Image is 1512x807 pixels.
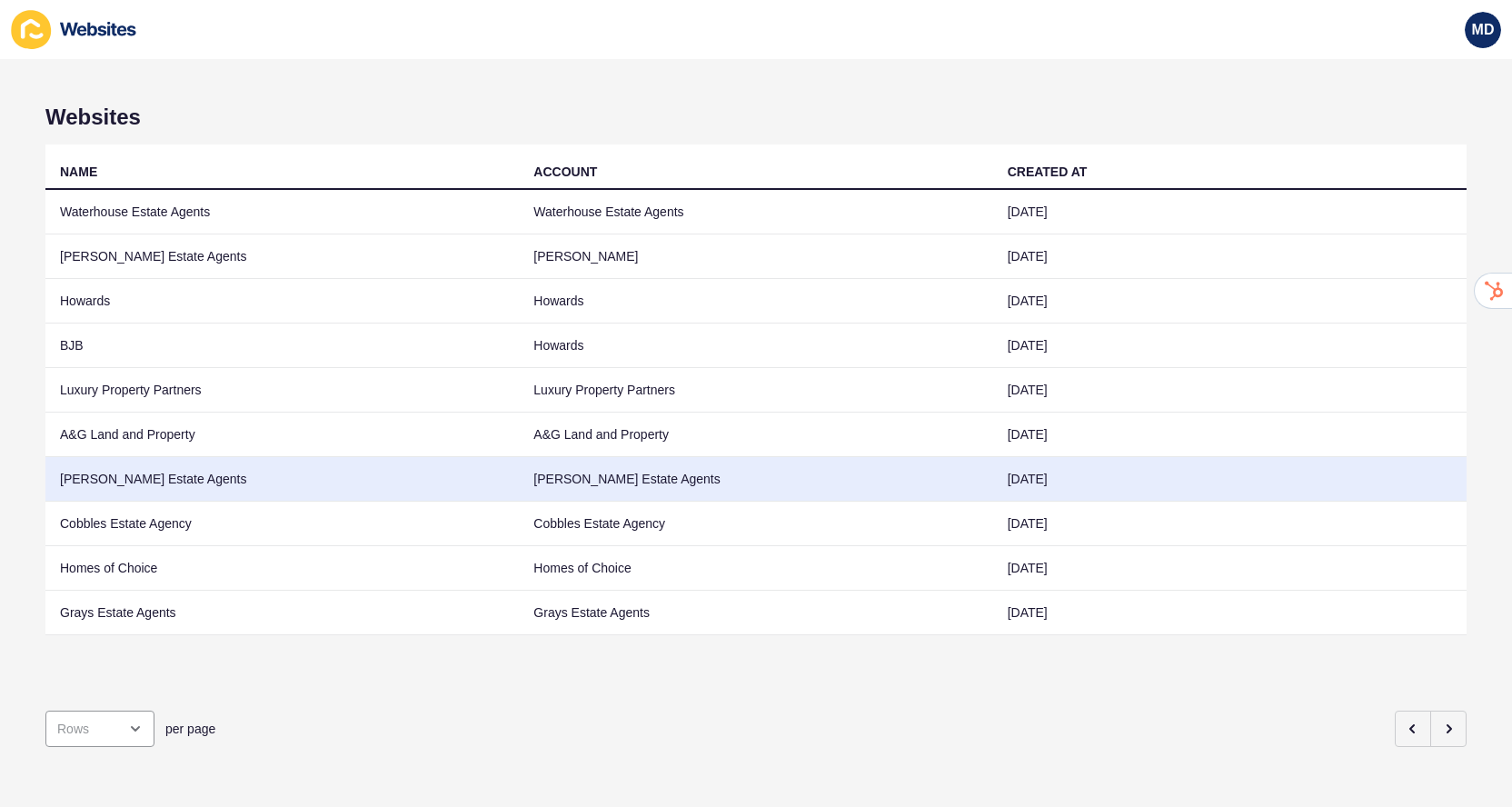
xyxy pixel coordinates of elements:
td: Luxury Property Partners [45,368,519,413]
td: [DATE] [993,190,1467,234]
td: Waterhouse Estate Agents [45,190,519,234]
td: [DATE] [993,502,1467,546]
td: [PERSON_NAME] [519,234,992,279]
td: [DATE] [993,324,1467,368]
td: Homes of Choice [519,546,992,591]
td: [DATE] [993,413,1467,457]
td: Homes of Choice [45,546,519,591]
td: A&G Land and Property [519,413,992,457]
td: Cobbles Estate Agency [519,502,992,546]
td: Grays Estate Agents [519,591,992,635]
td: BJB [45,324,519,368]
td: [DATE] [993,591,1467,635]
td: [PERSON_NAME] Estate Agents [45,234,519,279]
div: NAME [60,163,97,181]
td: Cobbles Estate Agency [45,502,519,546]
td: Howards [519,279,992,324]
td: [PERSON_NAME] Estate Agents [45,457,519,502]
td: Luxury Property Partners [519,368,992,413]
div: open menu [45,711,154,747]
td: Grays Estate Agents [45,591,519,635]
td: [DATE] [993,234,1467,279]
td: [DATE] [993,368,1467,413]
div: CREATED AT [1008,163,1088,181]
td: Howards [519,324,992,368]
div: ACCOUNT [533,163,597,181]
td: A&G Land and Property [45,413,519,457]
td: [DATE] [993,546,1467,591]
td: Waterhouse Estate Agents [519,190,992,234]
span: MD [1472,21,1495,39]
h1: Websites [45,105,1467,130]
span: per page [165,720,215,738]
td: Howards [45,279,519,324]
td: [PERSON_NAME] Estate Agents [519,457,992,502]
td: [DATE] [993,457,1467,502]
td: [DATE] [993,279,1467,324]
